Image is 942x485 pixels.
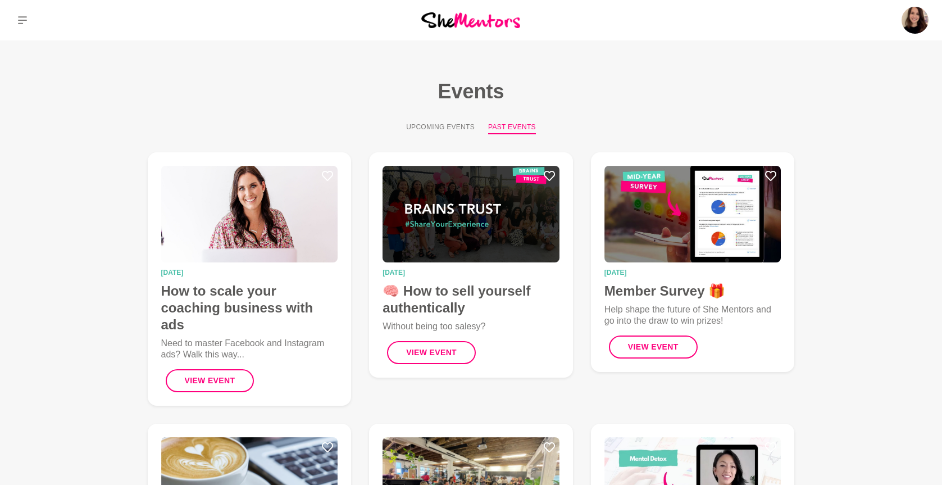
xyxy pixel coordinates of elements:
[161,283,338,333] h4: How to scale your coaching business with ads
[383,166,559,262] img: 🧠 How to sell yourself authentically
[387,341,476,364] button: View Event
[383,283,559,316] h4: 🧠 How to sell yourself authentically
[604,166,781,262] img: Member Survey 🎁
[148,152,352,406] a: How to scale your coaching business with ads[DATE]How to scale your coaching business with adsNee...
[902,7,929,34] img: Ali Adey
[604,304,781,327] p: Help shape the future of She Mentors and go into the draw to win prizes!
[166,369,254,392] button: View Event
[406,122,475,134] button: Upcoming Events
[369,152,573,378] a: 🧠 How to sell yourself authentically[DATE]🧠 How to sell yourself authenticallyWithout being too s...
[421,12,520,28] img: She Mentors Logo
[383,321,559,332] p: Without being too salesy?
[383,269,559,276] time: [DATE]
[609,336,698,359] button: View Event
[591,152,795,372] a: Member Survey 🎁[DATE]Member Survey 🎁Help shape the future of She Mentors and go into the draw to ...
[488,122,536,134] button: Past Events
[161,269,338,276] time: [DATE]
[604,283,781,300] h4: Member Survey 🎁
[130,79,813,104] h1: Events
[161,166,338,262] img: How to scale your coaching business with ads
[161,338,338,360] p: Need to master Facebook and Instagram ads? Walk this way...
[604,269,781,276] time: [DATE]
